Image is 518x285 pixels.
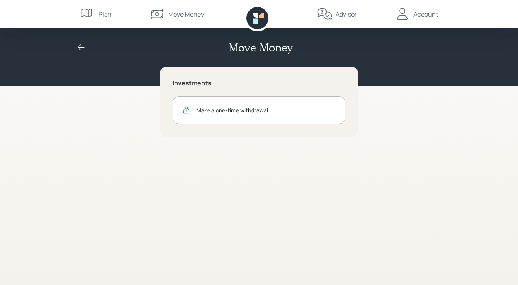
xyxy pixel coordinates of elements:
div: Move Money [168,9,204,19]
div: Account [413,9,438,19]
h2: Move Money [229,41,292,54]
h5: Investments [173,79,345,87]
div: Make a one-time withdrawal [197,106,336,114]
div: Plan [99,9,112,19]
div: Advisor [336,9,357,19]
